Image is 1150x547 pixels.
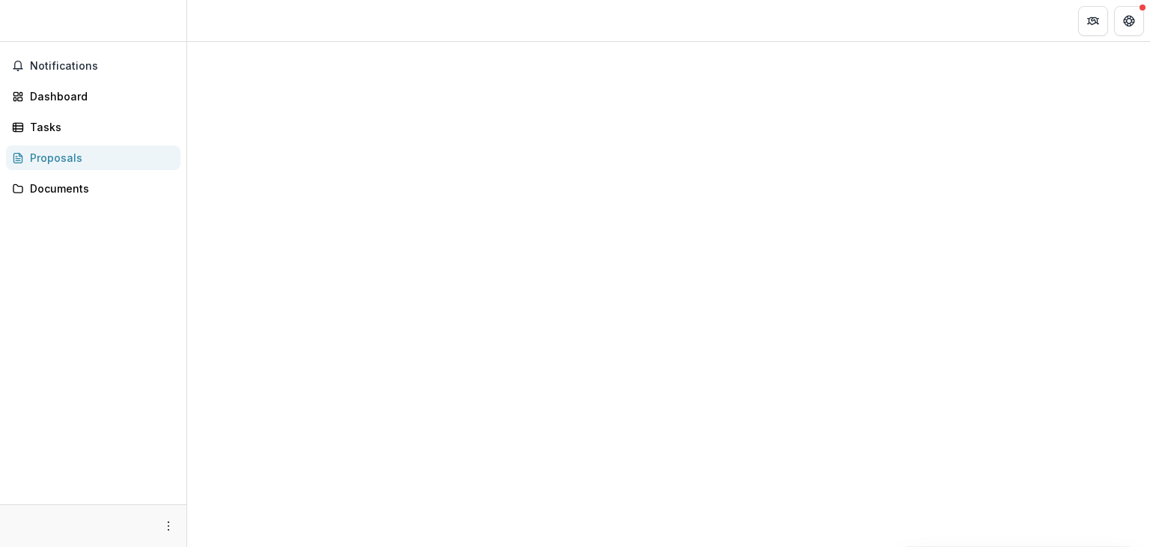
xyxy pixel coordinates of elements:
a: Dashboard [6,84,180,109]
div: Proposals [30,150,168,166]
div: Documents [30,181,168,196]
button: Notifications [6,54,180,78]
a: Tasks [6,115,180,139]
a: Documents [6,176,180,201]
a: Proposals [6,145,180,170]
button: Partners [1078,6,1108,36]
button: Get Help [1114,6,1144,36]
div: Tasks [30,119,168,135]
span: Notifications [30,60,174,73]
button: More [159,517,177,535]
div: Dashboard [30,88,168,104]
